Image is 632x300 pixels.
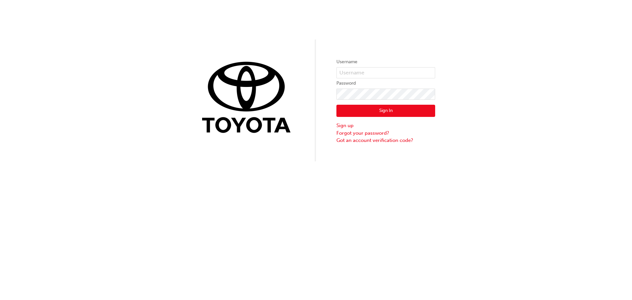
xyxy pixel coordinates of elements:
input: Username [336,67,435,78]
a: Forgot your password? [336,129,435,137]
img: tt [197,46,296,145]
a: Got an account verification code? [336,137,435,144]
label: Username [336,58,435,66]
a: Sign up [336,122,435,129]
button: Sign In [336,105,435,117]
label: Password [336,79,435,87]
